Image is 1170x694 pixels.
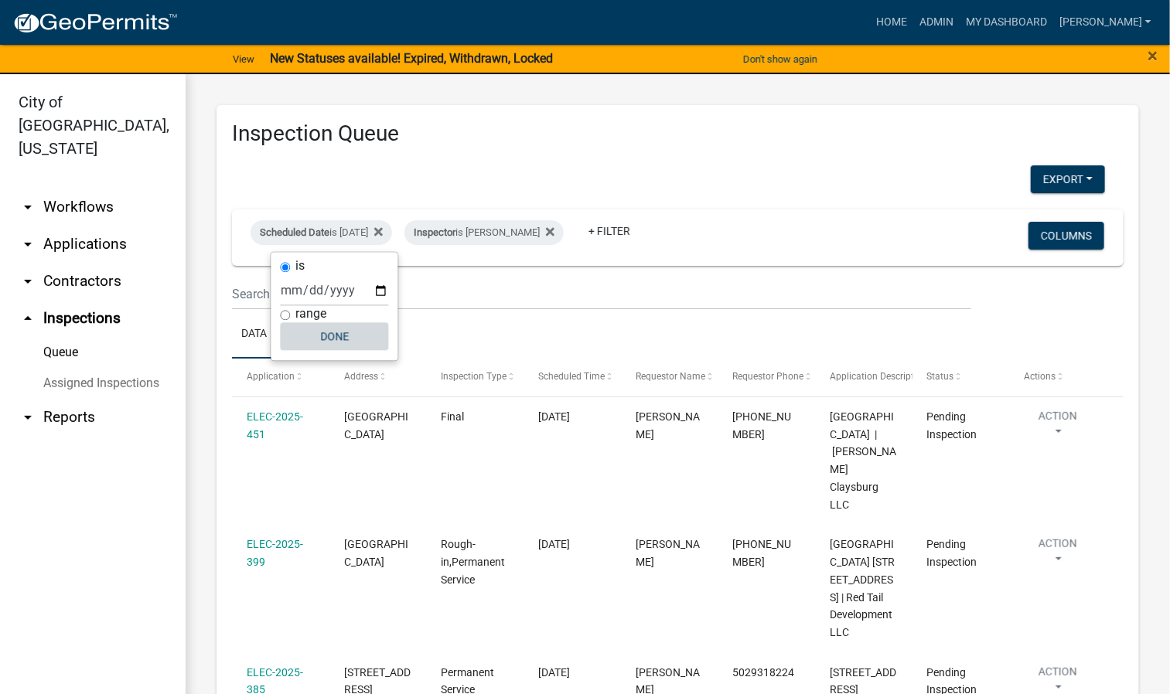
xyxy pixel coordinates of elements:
span: Requestor Phone [732,371,803,382]
span: Application Description [830,371,927,382]
span: Status [927,371,954,382]
i: arrow_drop_down [19,272,37,291]
span: Scheduled Date [260,226,329,238]
a: Admin [913,8,960,37]
label: is [296,260,305,273]
button: Done [281,323,389,351]
strong: New Statuses available! Expired, Withdrawn, Locked [270,51,553,66]
a: Home [870,8,913,37]
span: 5029318224 [732,666,794,679]
span: Inspection Type [442,371,507,382]
span: 4657 RED TAIL RIDGE [344,538,408,568]
span: 1306 WALL STREET | Steele Claysburg LLC [830,410,896,511]
i: arrow_drop_up [19,309,37,328]
datatable-header-cell: Actions [1009,359,1107,396]
button: Columns [1028,222,1104,250]
a: + Filter [576,217,643,245]
i: arrow_drop_down [19,235,37,253]
datatable-header-cell: Requestor Phone [718,359,815,396]
span: NATHAN BALL [636,538,700,568]
span: × [1148,45,1158,66]
datatable-header-cell: Scheduled Time [524,359,621,396]
span: Requestor Name [636,371,705,382]
div: is [PERSON_NAME] [404,220,564,245]
span: Scheduled Time [538,371,605,382]
span: Final [442,410,465,423]
span: Actions [1024,371,1056,382]
span: JT Hembrey [636,410,700,441]
a: ELEC-2025-399 [247,538,303,568]
datatable-header-cell: Application [232,359,329,396]
span: 4657 RED TAIL RIDGE 4657 Red Tail Ridge, LOT 240 | Red Tail Development LLC [830,538,895,638]
button: Action [1024,536,1091,574]
div: is [DATE] [251,220,392,245]
button: Don't show again [737,46,824,72]
span: 502-558-2901 [732,538,791,568]
div: [DATE] [538,408,605,426]
button: Close [1148,46,1158,65]
span: 1306 WALL STREET [344,410,408,441]
button: Action [1024,408,1091,447]
input: Search for inspections [232,278,971,310]
datatable-header-cell: Status [912,359,1010,396]
a: View [227,46,261,72]
h3: Inspection Queue [232,121,1124,147]
i: arrow_drop_down [19,198,37,216]
a: Data [232,310,276,359]
label: range [296,308,327,321]
span: Address [344,371,378,382]
button: Export [1031,165,1105,193]
a: My Dashboard [960,8,1053,37]
span: Rough-in,Permanent Service [442,538,506,586]
div: [DATE] [538,664,605,682]
datatable-header-cell: Address [329,359,427,396]
span: Inspector [414,226,455,238]
i: arrow_drop_down [19,408,37,427]
datatable-header-cell: Application Description [815,359,912,396]
span: Application [247,371,295,382]
span: Pending Inspection [927,410,977,441]
span: 502-755-1460 [732,410,791,441]
span: Pending Inspection [927,538,977,568]
datatable-header-cell: Inspection Type [426,359,524,396]
div: [DATE] [538,536,605,553]
a: [PERSON_NAME] [1053,8,1158,37]
datatable-header-cell: Requestor Name [621,359,718,396]
a: ELEC-2025-451 [247,410,303,441]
